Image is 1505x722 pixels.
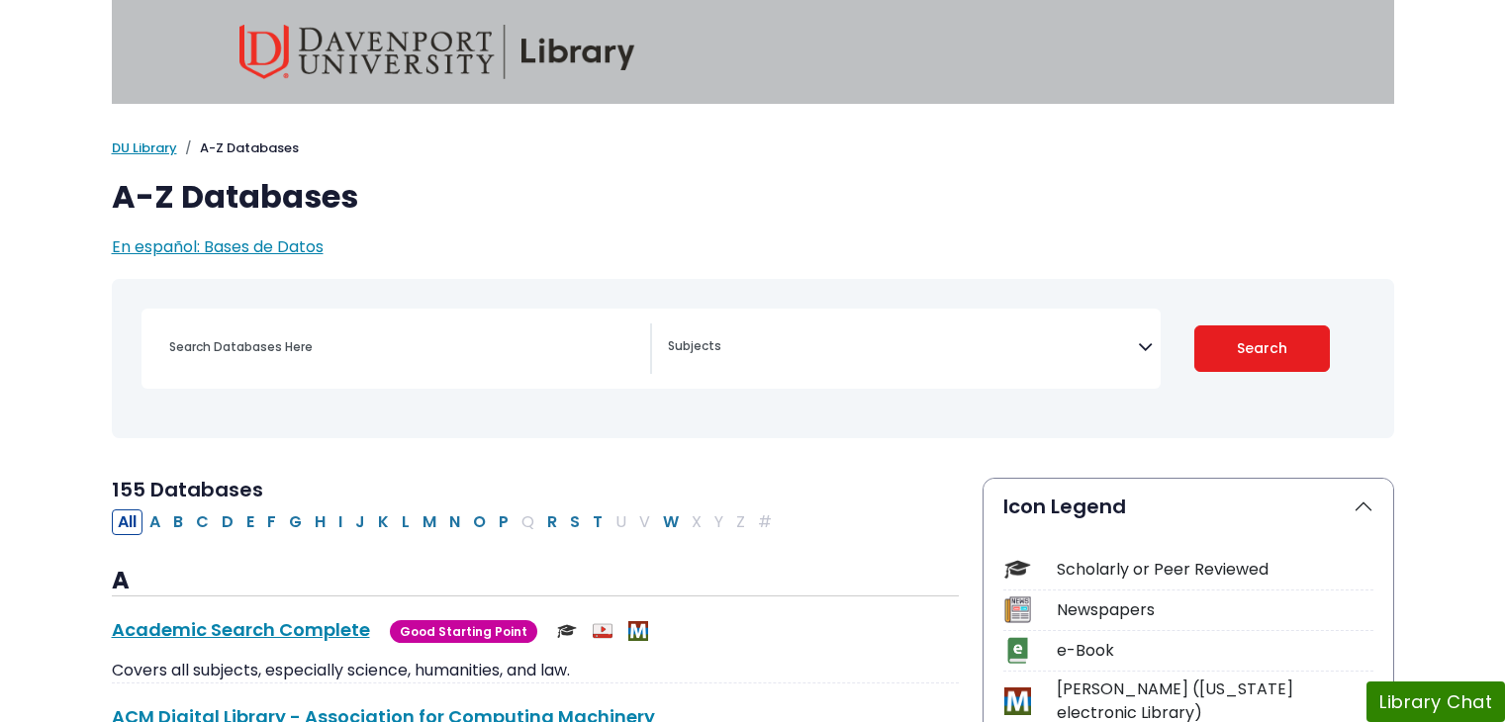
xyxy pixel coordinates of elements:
[112,567,959,596] h3: A
[417,509,442,535] button: Filter Results M
[668,340,1138,356] textarea: Search
[390,620,537,643] span: Good Starting Point
[177,138,299,158] li: A-Z Databases
[112,659,959,682] p: Covers all subjects, especially science, humanities, and law.
[443,509,466,535] button: Filter Results N
[593,621,612,641] img: Audio & Video
[1057,639,1373,663] div: e-Book
[112,235,324,258] a: En español: Bases de Datos
[1194,325,1330,372] button: Submit for Search Results
[112,178,1394,216] h1: A-Z Databases
[984,479,1393,534] button: Icon Legend
[112,509,142,535] button: All
[396,509,416,535] button: Filter Results L
[157,332,650,361] input: Search database by title or keyword
[309,509,331,535] button: Filter Results H
[467,509,492,535] button: Filter Results O
[628,621,648,641] img: MeL (Michigan electronic Library)
[261,509,282,535] button: Filter Results F
[216,509,239,535] button: Filter Results D
[587,509,609,535] button: Filter Results T
[239,25,635,79] img: Davenport University Library
[557,621,577,641] img: Scholarly or Peer Reviewed
[1004,596,1031,623] img: Icon Newspapers
[112,476,263,503] span: 155 Databases
[112,279,1394,438] nav: Search filters
[112,509,780,532] div: Alpha-list to filter by first letter of database name
[349,509,371,535] button: Filter Results J
[112,138,1394,158] nav: breadcrumb
[112,138,177,157] a: DU Library
[167,509,189,535] button: Filter Results B
[657,509,685,535] button: Filter Results W
[1004,556,1031,583] img: Icon Scholarly or Peer Reviewed
[564,509,586,535] button: Filter Results S
[1366,681,1505,722] button: Library Chat
[1057,558,1373,582] div: Scholarly or Peer Reviewed
[332,509,348,535] button: Filter Results I
[1004,687,1031,714] img: Icon MeL (Michigan electronic Library)
[493,509,515,535] button: Filter Results P
[1004,637,1031,664] img: Icon e-Book
[1057,598,1373,622] div: Newspapers
[190,509,215,535] button: Filter Results C
[283,509,308,535] button: Filter Results G
[541,509,563,535] button: Filter Results R
[143,509,166,535] button: Filter Results A
[112,617,370,642] a: Academic Search Complete
[372,509,395,535] button: Filter Results K
[240,509,260,535] button: Filter Results E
